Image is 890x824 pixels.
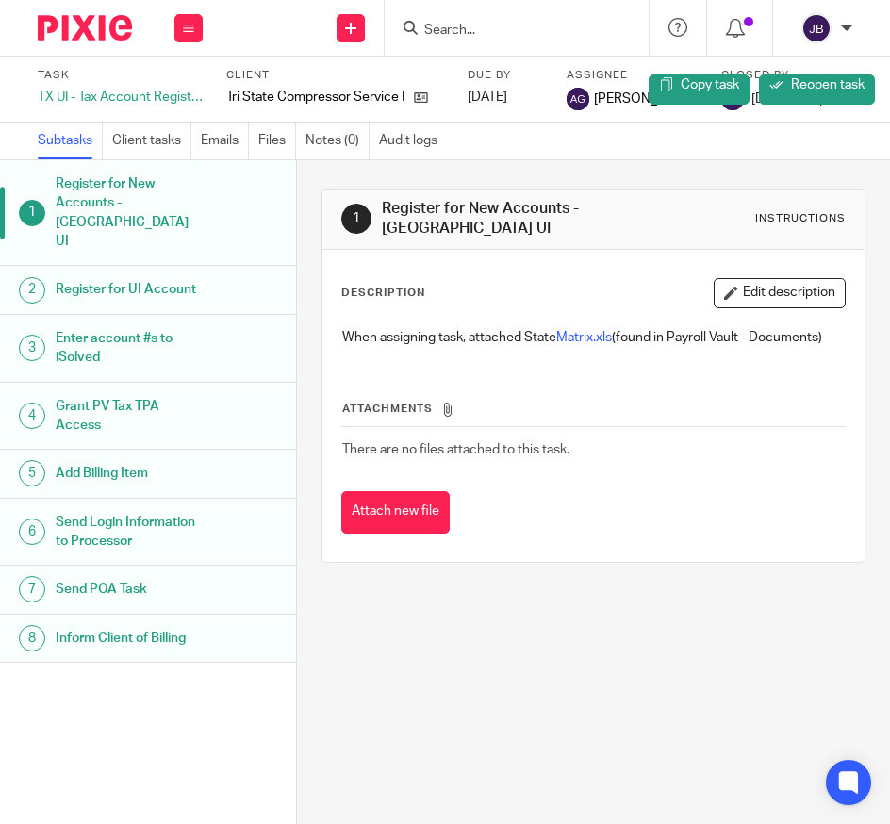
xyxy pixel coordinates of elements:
button: Edit description [714,278,846,308]
label: Assignee [567,68,698,83]
div: 3 [19,335,45,361]
h1: Send POA Task [56,575,204,603]
label: Closed by [721,68,838,83]
p: Description [341,286,425,301]
a: Emails [201,123,249,159]
h1: Register for UI Account [56,275,204,304]
h1: Register for New Accounts - [GEOGRAPHIC_DATA] UI [382,199,634,239]
div: [DATE] [468,88,543,107]
img: Pixie [38,15,132,41]
a: Reopen task [759,74,875,105]
a: Notes (0) [305,123,370,159]
div: 2 [19,277,45,304]
h1: Send Login Information to Processor [56,508,204,556]
p: When assigning task, attached State (found in Payroll Vault - Documents) [342,328,845,347]
a: Subtasks [38,123,103,159]
h1: Grant PV Tax TPA Access [56,392,204,440]
a: Audit logs [379,123,447,159]
div: TX UI - Tax Account Registration [38,88,203,107]
h1: Inform Client of Billing [56,624,204,652]
img: svg%3E [567,88,589,110]
div: Instructions [755,211,846,226]
div: 5 [19,460,45,486]
h1: Enter account #s to iSolved [56,324,204,372]
h1: Register for New Accounts - [GEOGRAPHIC_DATA] UI [56,170,204,255]
span: [PERSON_NAME] [594,90,698,108]
span: Attachments [342,404,433,414]
span: [DATE] 4:09pm [751,92,838,106]
label: Task [38,68,203,83]
label: Due by [468,68,543,83]
p: Tri State Compressor Service LLC [226,88,404,107]
img: svg%3E [801,13,832,43]
div: 1 [341,204,371,234]
span: Reopen task [791,78,865,91]
div: 8 [19,625,45,651]
button: Attach new file [341,491,450,534]
a: Copy task [649,74,750,105]
span: There are no files attached to this task. [342,443,569,456]
h1: Add Billing Item [56,459,204,487]
div: 7 [19,576,45,602]
a: Matrix.xls [556,331,612,344]
div: 6 [19,519,45,545]
a: Client tasks [112,123,191,159]
div: 4 [19,403,45,429]
label: Client [226,68,449,83]
a: Files [258,123,296,159]
span: Copy task [681,78,739,91]
input: Search [422,23,592,40]
div: 1 [19,200,45,226]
